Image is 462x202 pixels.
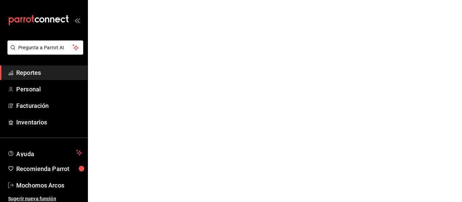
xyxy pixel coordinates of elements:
[74,18,80,23] button: open_drawer_menu
[16,101,82,110] span: Facturación
[7,40,83,55] button: Pregunta a Parrot AI
[16,68,82,77] span: Reportes
[16,118,82,127] span: Inventarios
[16,181,82,190] span: Mochomos Arcos
[18,44,73,51] span: Pregunta a Parrot AI
[16,149,73,157] span: Ayuda
[16,85,82,94] span: Personal
[5,49,83,56] a: Pregunta a Parrot AI
[16,164,82,173] span: Recomienda Parrot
